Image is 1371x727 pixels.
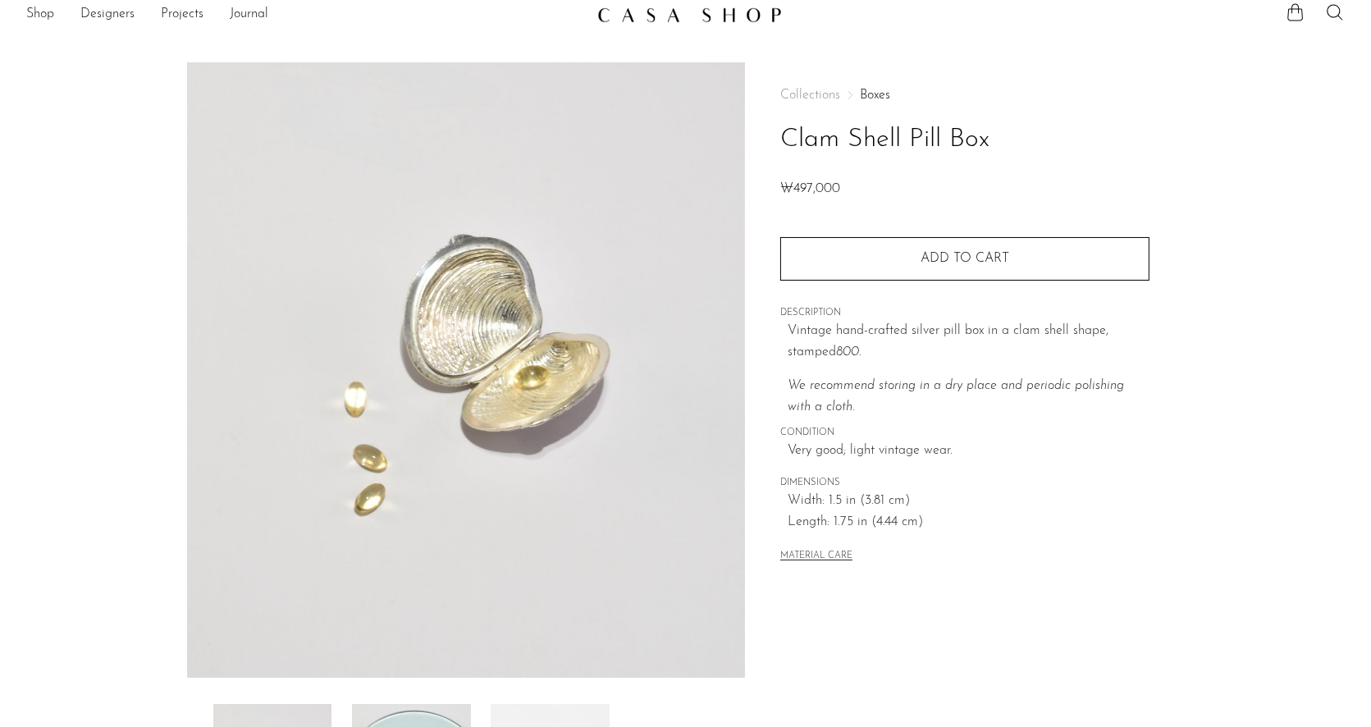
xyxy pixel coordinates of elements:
nav: Desktop navigation [26,1,584,29]
a: Boxes [860,89,890,102]
span: DESCRIPTION [780,306,1149,321]
button: Add to cart [780,237,1149,280]
button: MATERIAL CARE [780,551,852,563]
p: Vintage hand-crafted silver pill box in a clam shell shape, stamped . [788,321,1149,363]
img: Clam Shell Pill Box [187,62,746,678]
nav: Breadcrumbs [780,89,1149,102]
span: DIMENSIONS [780,476,1149,491]
em: 800 [836,345,859,359]
span: Very good; light vintage wear. [788,441,1149,462]
a: Projects [161,4,203,25]
span: Add to cart [921,252,1009,265]
span: Width: 1.5 in (3.81 cm) [788,491,1149,512]
a: Shop [26,4,54,25]
h1: Clam Shell Pill Box [780,119,1149,161]
span: Collections [780,89,840,102]
i: We recommend storing in a dry place and periodic polishing with a cloth. [788,379,1124,414]
ul: NEW HEADER MENU [26,1,584,29]
span: ₩497,000 [780,182,840,195]
a: Designers [80,4,135,25]
a: Journal [230,4,268,25]
span: Length: 1.75 in (4.44 cm) [788,512,1149,533]
span: CONDITION [780,426,1149,441]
